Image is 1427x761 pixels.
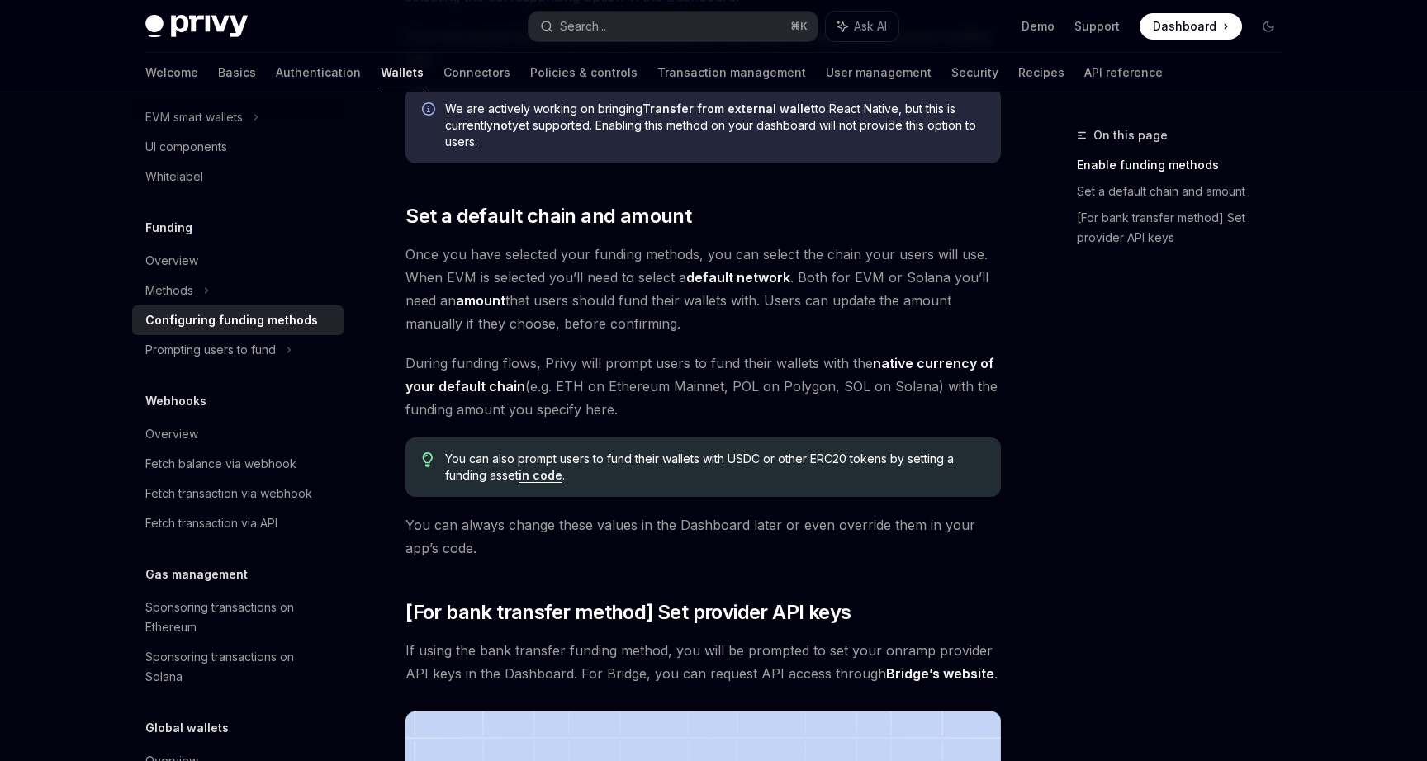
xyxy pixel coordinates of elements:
span: Ask AI [854,18,887,35]
div: Fetch transaction via API [145,513,277,533]
a: Policies & controls [530,53,638,92]
div: Overview [145,424,198,444]
div: Overview [145,251,198,271]
a: Fetch transaction via API [132,508,344,538]
strong: Transfer from external wallet [642,102,815,116]
a: in code [519,468,562,483]
a: Transaction management [657,53,806,92]
div: Configuring funding methods [145,310,318,330]
span: You can always change these values in the Dashboard later or even override them in your app’s code. [405,513,1001,560]
div: Search... [560,17,606,36]
a: Set a default chain and amount [1077,178,1295,205]
a: Security [951,53,998,92]
a: Welcome [145,53,198,92]
a: Fetch transaction via webhook [132,479,344,508]
span: ⌘ K [790,20,808,33]
a: Overview [132,246,344,276]
h5: Global wallets [145,718,229,738]
a: Fetch balance via webhook [132,449,344,479]
a: [For bank transfer method] Set provider API keys [1077,205,1295,251]
a: Sponsoring transactions on Solana [132,642,344,692]
a: Basics [218,53,256,92]
span: We are actively working on bringing to React Native, but this is currently yet supported. Enablin... [445,101,984,150]
div: Methods [145,281,193,300]
a: Sponsoring transactions on Ethereum [132,593,344,642]
strong: amount [456,292,505,309]
strong: not [493,118,512,132]
a: Connectors [443,53,510,92]
a: Bridge’s website [886,665,994,683]
h5: Gas management [145,565,248,584]
button: Search...⌘K [529,12,818,41]
div: Prompting users to fund [145,340,276,360]
a: Overview [132,419,344,449]
a: Configuring funding methods [132,305,344,335]
h5: Funding [145,218,192,238]
a: Authentication [276,53,361,92]
a: Dashboard [1140,13,1242,40]
h5: Webhooks [145,391,206,411]
span: [For bank transfer method] Set provider API keys [405,599,851,626]
button: Toggle dark mode [1255,13,1282,40]
svg: Tip [422,452,434,467]
span: You can also prompt users to fund their wallets with USDC or other ERC20 tokens by setting a fund... [445,451,984,484]
svg: Info [422,102,439,119]
div: UI components [145,137,227,157]
a: UI components [132,132,344,162]
span: On this page [1093,125,1168,145]
a: Whitelabel [132,162,344,191]
a: Wallets [381,53,424,92]
span: Set a default chain and amount [405,203,691,229]
strong: default network [686,269,790,286]
a: API reference [1084,53,1163,92]
img: dark logo [145,15,248,38]
a: Recipes [1018,53,1064,92]
button: Ask AI [826,12,898,41]
a: Enable funding methods [1077,152,1295,178]
div: Sponsoring transactions on Ethereum [145,598,334,637]
span: Dashboard [1153,18,1216,35]
a: Support [1074,18,1120,35]
a: Demo [1022,18,1055,35]
span: If using the bank transfer funding method, you will be prompted to set your onramp provider API k... [405,639,1001,685]
a: User management [826,53,932,92]
span: Once you have selected your funding methods, you can select the chain your users will use. When E... [405,243,1001,335]
div: Fetch balance via webhook [145,454,296,474]
div: Sponsoring transactions on Solana [145,647,334,687]
span: During funding flows, Privy will prompt users to fund their wallets with the (e.g. ETH on Ethereu... [405,352,1001,421]
div: Whitelabel [145,167,203,187]
div: Fetch transaction via webhook [145,484,312,503]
